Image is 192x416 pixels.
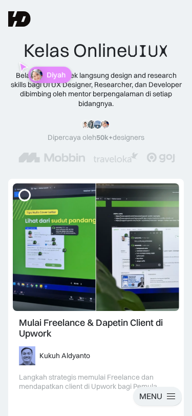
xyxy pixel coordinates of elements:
[139,391,162,402] div: MENU
[127,40,168,62] span: UIUX
[24,41,168,60] div: Kelas Online
[96,133,113,142] span: 50k+
[48,133,144,142] div: Dipercaya oleh designers
[8,71,184,108] div: Belajar dan praktek langsung design and research skills bagi UI UX Designer, Researcher, dan Deve...
[47,71,66,79] p: Diyah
